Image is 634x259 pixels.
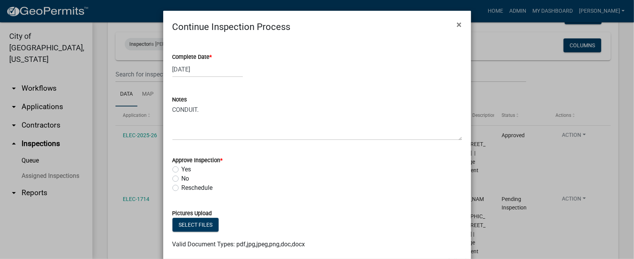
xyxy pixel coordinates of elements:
label: Approve Inspection [172,158,223,163]
span: Valid Document Types: pdf,jpg,jpeg,png,doc,docx [172,241,305,248]
label: No [182,174,189,183]
label: Yes [182,165,191,174]
label: Complete Date [172,55,212,60]
label: Pictures Upload [172,211,212,216]
button: Select files [172,218,219,232]
label: Reschedule [182,183,213,193]
span: × [457,19,462,30]
label: Notes [172,97,187,103]
h4: Continue Inspection Process [172,20,291,34]
input: mm/dd/yyyy [172,61,243,77]
button: Close [451,14,468,35]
